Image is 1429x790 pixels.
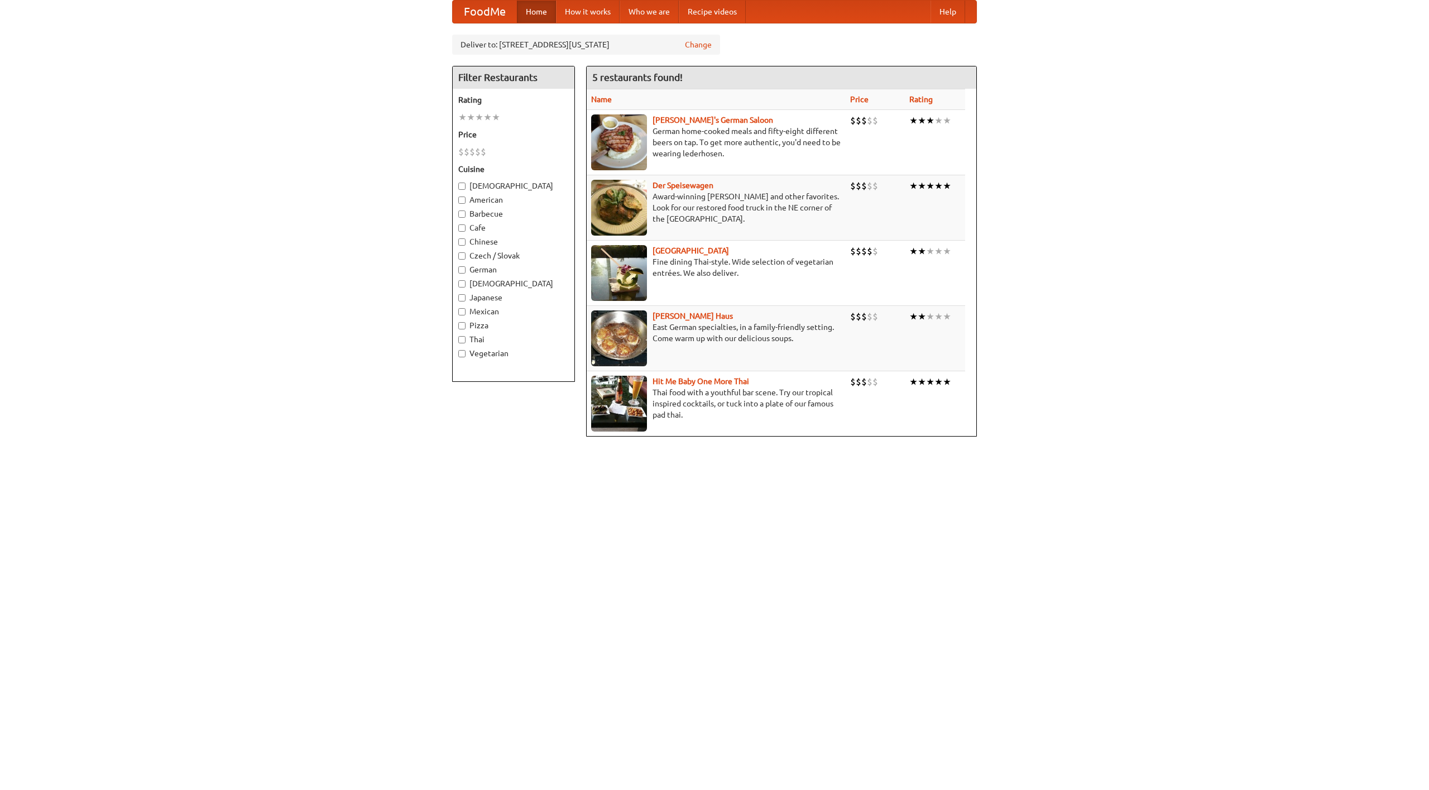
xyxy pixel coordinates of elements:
p: Fine dining Thai-style. Wide selection of vegetarian entrées. We also deliver. [591,256,841,279]
li: ★ [918,114,926,127]
li: ★ [926,114,934,127]
input: Vegetarian [458,350,466,357]
li: $ [861,310,867,323]
li: $ [861,376,867,388]
li: $ [867,310,872,323]
li: ★ [926,245,934,257]
li: ★ [943,310,951,323]
li: ★ [934,245,943,257]
li: ★ [458,111,467,123]
img: esthers.jpg [591,114,647,170]
input: [DEMOGRAPHIC_DATA] [458,183,466,190]
li: $ [872,114,878,127]
li: $ [856,245,861,257]
input: German [458,266,466,274]
li: $ [867,376,872,388]
input: [DEMOGRAPHIC_DATA] [458,280,466,288]
li: $ [475,146,481,158]
li: ★ [943,245,951,257]
li: $ [872,245,878,257]
li: ★ [918,310,926,323]
li: $ [867,114,872,127]
li: ★ [943,180,951,192]
li: $ [872,180,878,192]
label: Czech / Slovak [458,250,569,261]
li: $ [850,245,856,257]
li: ★ [918,245,926,257]
input: Cafe [458,224,466,232]
li: ★ [926,180,934,192]
p: Thai food with a youthful bar scene. Try our tropical inspired cocktails, or tuck into a plate of... [591,387,841,420]
li: $ [856,376,861,388]
li: ★ [492,111,500,123]
li: ★ [934,310,943,323]
li: ★ [483,111,492,123]
li: ★ [918,180,926,192]
a: How it works [556,1,620,23]
li: $ [861,245,867,257]
a: Who we are [620,1,679,23]
a: [GEOGRAPHIC_DATA] [653,246,729,255]
label: Barbecue [458,208,569,219]
img: kohlhaus.jpg [591,310,647,366]
a: Home [517,1,556,23]
input: Czech / Slovak [458,252,466,260]
li: $ [481,146,486,158]
label: Japanese [458,292,569,303]
li: ★ [934,376,943,388]
input: Thai [458,336,466,343]
li: $ [850,310,856,323]
input: Barbecue [458,210,466,218]
li: ★ [475,111,483,123]
li: $ [867,180,872,192]
label: Mexican [458,306,569,317]
label: German [458,264,569,275]
li: $ [850,180,856,192]
li: ★ [934,114,943,127]
input: American [458,197,466,204]
a: [PERSON_NAME]'s German Saloon [653,116,773,125]
label: [DEMOGRAPHIC_DATA] [458,180,569,191]
a: Recipe videos [679,1,746,23]
label: Pizza [458,320,569,331]
input: Pizza [458,322,466,329]
label: Chinese [458,236,569,247]
li: ★ [467,111,475,123]
li: $ [464,146,469,158]
li: $ [850,114,856,127]
img: babythai.jpg [591,376,647,432]
b: Der Speisewagen [653,181,713,190]
li: ★ [943,114,951,127]
label: American [458,194,569,205]
li: ★ [926,376,934,388]
a: Rating [909,95,933,104]
a: [PERSON_NAME] Haus [653,312,733,320]
a: Price [850,95,869,104]
input: Chinese [458,238,466,246]
li: ★ [918,376,926,388]
a: Hit Me Baby One More Thai [653,377,749,386]
li: ★ [943,376,951,388]
li: ★ [926,310,934,323]
input: Japanese [458,294,466,301]
li: $ [861,180,867,192]
li: ★ [909,245,918,257]
a: Name [591,95,612,104]
p: East German specialties, in a family-friendly setting. Come warm up with our delicious soups. [591,322,841,344]
li: $ [856,180,861,192]
li: $ [856,114,861,127]
h5: Rating [458,94,569,106]
li: $ [872,376,878,388]
img: satay.jpg [591,245,647,301]
img: speisewagen.jpg [591,180,647,236]
li: $ [469,146,475,158]
div: Deliver to: [STREET_ADDRESS][US_STATE] [452,35,720,55]
label: Cafe [458,222,569,233]
h5: Price [458,129,569,140]
h4: Filter Restaurants [453,66,574,89]
li: $ [861,114,867,127]
p: German home-cooked meals and fifty-eight different beers on tap. To get more authentic, you'd nee... [591,126,841,159]
label: Thai [458,334,569,345]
